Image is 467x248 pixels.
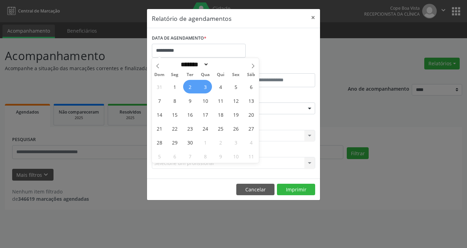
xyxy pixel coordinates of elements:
span: Setembro 15, 2025 [168,108,181,121]
span: Setembro 14, 2025 [153,108,166,121]
span: Sex [228,73,244,77]
span: Outubro 1, 2025 [198,135,212,149]
span: Setembro 1, 2025 [168,80,181,93]
span: Dom [152,73,167,77]
span: Setembro 8, 2025 [168,94,181,107]
span: Qui [213,73,228,77]
span: Setembro 9, 2025 [183,94,197,107]
span: Setembro 23, 2025 [183,122,197,135]
span: Qua [198,73,213,77]
span: Setembro 29, 2025 [168,135,181,149]
span: Outubro 5, 2025 [153,149,166,163]
span: Setembro 25, 2025 [214,122,227,135]
span: Setembro 5, 2025 [229,80,243,93]
span: Outubro 9, 2025 [214,149,227,163]
h5: Relatório de agendamentos [152,14,231,23]
span: Setembro 10, 2025 [198,94,212,107]
span: Setembro 4, 2025 [214,80,227,93]
button: Imprimir [277,184,315,196]
span: Setembro 2, 2025 [183,80,197,93]
span: Setembro 22, 2025 [168,122,181,135]
span: Setembro 16, 2025 [183,108,197,121]
span: Outubro 10, 2025 [229,149,243,163]
span: Outubro 7, 2025 [183,149,197,163]
span: Outubro 8, 2025 [198,149,212,163]
button: Close [306,9,320,26]
span: Sáb [244,73,259,77]
span: Outubro 6, 2025 [168,149,181,163]
button: Cancelar [236,184,275,196]
span: Setembro 30, 2025 [183,135,197,149]
span: Setembro 26, 2025 [229,122,243,135]
span: Setembro 27, 2025 [244,122,258,135]
span: Setembro 12, 2025 [229,94,243,107]
span: Outubro 11, 2025 [244,149,258,163]
span: Setembro 3, 2025 [198,80,212,93]
span: Setembro 6, 2025 [244,80,258,93]
span: Setembro 11, 2025 [214,94,227,107]
span: Setembro 24, 2025 [198,122,212,135]
span: Setembro 17, 2025 [198,108,212,121]
span: Setembro 18, 2025 [214,108,227,121]
span: Outubro 2, 2025 [214,135,227,149]
span: Seg [167,73,182,77]
span: Ter [182,73,198,77]
span: Outubro 3, 2025 [229,135,243,149]
span: Outubro 4, 2025 [244,135,258,149]
span: Setembro 21, 2025 [153,122,166,135]
input: Year [209,61,232,68]
select: Month [179,61,209,68]
span: Agosto 31, 2025 [153,80,166,93]
label: DATA DE AGENDAMENTO [152,33,206,44]
span: Setembro 20, 2025 [244,108,258,121]
span: Setembro 28, 2025 [153,135,166,149]
span: Setembro 13, 2025 [244,94,258,107]
span: Setembro 7, 2025 [153,94,166,107]
label: ATÉ [235,63,315,73]
span: Setembro 19, 2025 [229,108,243,121]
